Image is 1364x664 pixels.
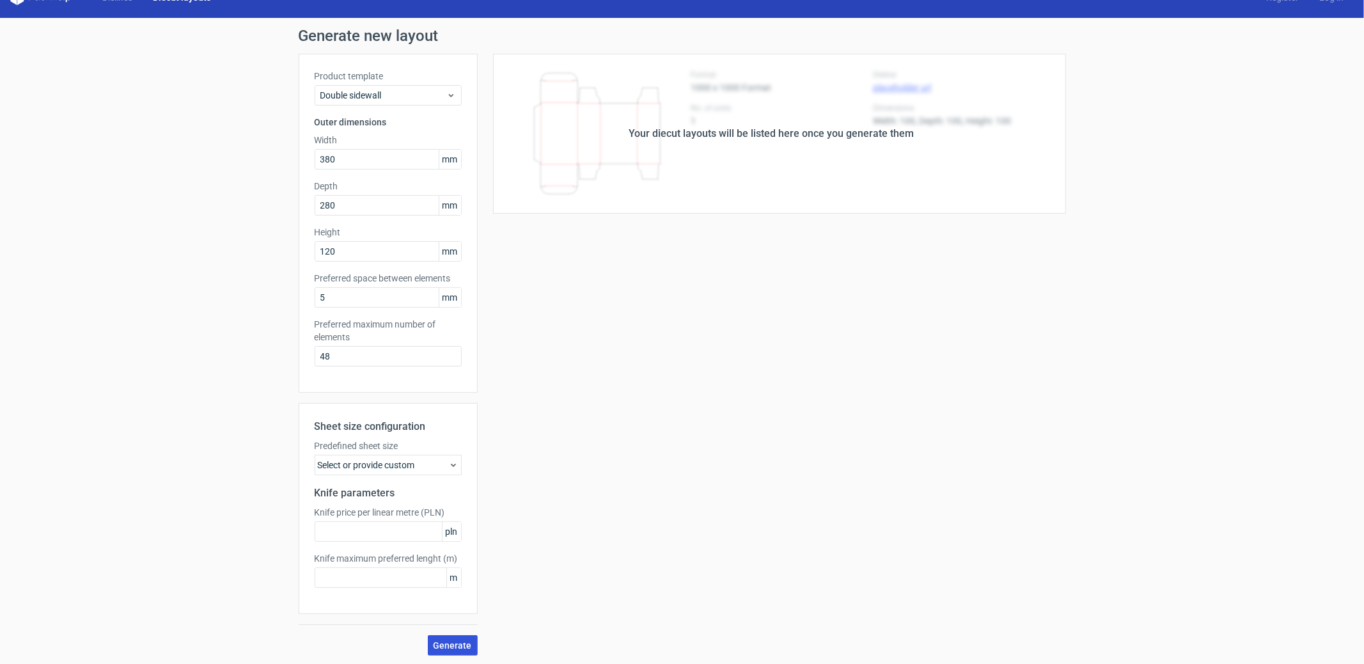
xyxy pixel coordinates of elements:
[439,196,461,215] span: mm
[315,439,462,452] label: Predefined sheet size
[315,226,462,239] label: Height
[315,134,462,146] label: Width
[315,552,462,565] label: Knife maximum preferred lenght (m)
[442,522,461,541] span: pln
[315,318,462,344] label: Preferred maximum number of elements
[629,126,914,141] div: Your diecut layouts will be listed here once you generate them
[315,455,462,475] div: Select or provide custom
[439,288,461,307] span: mm
[439,150,461,169] span: mm
[428,635,478,656] button: Generate
[315,506,462,519] label: Knife price per linear metre (PLN)
[315,70,462,83] label: Product template
[446,568,461,587] span: m
[299,28,1066,43] h1: Generate new layout
[315,272,462,285] label: Preferred space between elements
[315,180,462,193] label: Depth
[315,486,462,501] h2: Knife parameters
[434,641,472,650] span: Generate
[315,419,462,434] h2: Sheet size configuration
[320,89,446,102] span: Double sidewall
[439,242,461,261] span: mm
[315,116,462,129] h3: Outer dimensions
